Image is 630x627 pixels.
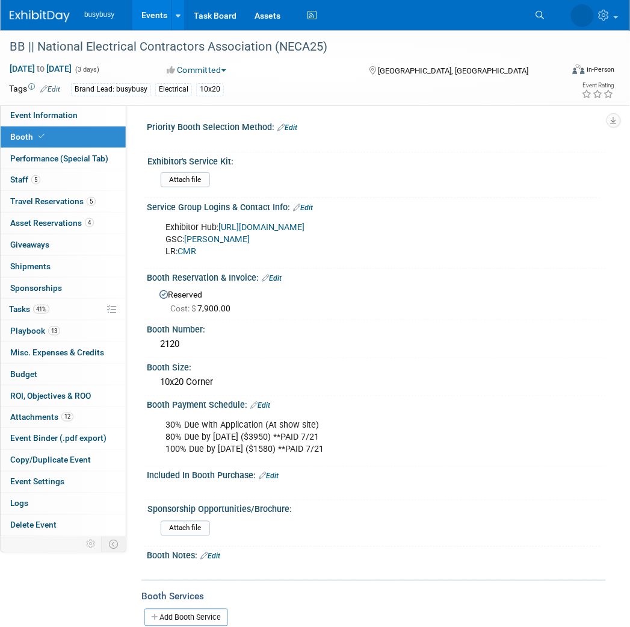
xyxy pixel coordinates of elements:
[39,133,45,140] i: Booth reservation complete
[147,198,606,214] div: Service Group Logins & Contact Info:
[1,299,126,320] a: Tasks41%
[10,413,73,422] span: Attachments
[10,326,60,335] span: Playbook
[1,493,126,514] a: Logs
[147,320,606,335] div: Booth Number:
[277,123,297,132] a: Edit
[163,64,231,76] button: Committed
[61,413,73,422] span: 12
[259,472,279,481] a: Edit
[1,234,126,255] a: Giveaways
[10,110,78,120] span: Event Information
[522,63,615,81] div: Event Format
[71,83,151,96] div: Brand Lead: busybusy
[178,246,196,257] a: CMR
[10,132,47,142] span: Booth
[147,118,606,134] div: Priority Booth Selection Method:
[582,83,614,89] div: Event Rating
[10,455,91,465] span: Copy/Duplicate Event
[1,515,126,536] a: Delete Event
[378,66,528,75] span: [GEOGRAPHIC_DATA], [GEOGRAPHIC_DATA]
[196,83,224,96] div: 10x20
[147,467,606,482] div: Included In Booth Purchase:
[10,240,49,249] span: Giveaways
[250,402,270,410] a: Edit
[156,285,597,314] div: Reserved
[147,501,601,516] div: Sponsorship Opportunities/Brochure:
[1,126,126,148] a: Booth
[33,305,49,314] span: 41%
[10,499,28,508] span: Logs
[9,304,49,314] span: Tasks
[141,590,606,604] div: Booth Services
[170,304,235,313] span: 7,900.00
[147,152,601,167] div: Exhibitor's Service Kit:
[1,191,126,212] a: Travel Reservations5
[10,261,51,271] span: Shipments
[40,85,60,93] a: Edit
[155,83,192,96] div: Electrical
[102,537,126,552] td: Toggle Event Tabs
[1,407,126,428] a: Attachments12
[157,216,511,264] div: Exhibitor Hub: GSC: LR:
[1,385,126,407] a: ROI, Objectives & ROO
[10,175,40,184] span: Staff
[1,148,126,169] a: Performance (Special Tab)
[10,477,64,487] span: Event Settings
[1,342,126,363] a: Misc. Expenses & Credits
[85,218,94,227] span: 4
[9,63,72,74] span: [DATE] [DATE]
[74,66,99,73] span: (3 days)
[9,83,60,96] td: Tags
[147,547,606,563] div: Booth Notes:
[147,396,606,412] div: Booth Payment Schedule:
[10,283,62,293] span: Sponsorships
[10,218,94,228] span: Asset Reservations
[10,369,37,379] span: Budget
[10,520,57,530] span: Delete Event
[1,472,126,493] a: Event Settings
[144,609,228,626] a: Add Booth Service
[156,373,597,391] div: 10x20 Corner
[10,154,108,163] span: Performance (Special Tab)
[31,175,40,184] span: 5
[87,197,96,206] span: 5
[571,4,594,27] img: Braden Gillespie
[84,10,114,19] span: busybusy
[10,348,104,357] span: Misc. Expenses & Credits
[587,65,615,74] div: In-Person
[1,213,126,234] a: Asset Reservations4
[573,64,585,74] img: Format-Inperson.png
[10,434,107,443] span: Event Binder (.pdf export)
[1,320,126,342] a: Playbook13
[1,450,126,471] a: Copy/Duplicate Event
[1,256,126,277] a: Shipments
[293,204,313,212] a: Edit
[157,414,511,462] div: 30% Due with Application (At show site) 80% Due by [DATE] ($3950) **PAID 7/21 100% Due by [DATE] ...
[1,428,126,449] a: Event Binder (.pdf export)
[218,222,304,232] a: [URL][DOMAIN_NAME]
[10,196,96,206] span: Travel Reservations
[156,335,597,354] div: 2120
[48,326,60,335] span: 13
[147,358,606,373] div: Booth Size:
[170,304,197,313] span: Cost: $
[200,552,220,561] a: Edit
[147,269,606,284] div: Booth Reservation & Invoice:
[184,234,250,245] a: [PERSON_NAME]
[10,10,70,22] img: ExhibitDay
[1,169,126,190] a: Staff5
[81,537,102,552] td: Personalize Event Tab Strip
[10,391,91,401] span: ROI, Objectives & ROO
[1,278,126,299] a: Sponsorships
[262,274,282,282] a: Edit
[1,105,126,126] a: Event Information
[35,64,46,73] span: to
[5,36,555,58] div: BB || National Electrical Contractors Association (NECA25)
[1,364,126,385] a: Budget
